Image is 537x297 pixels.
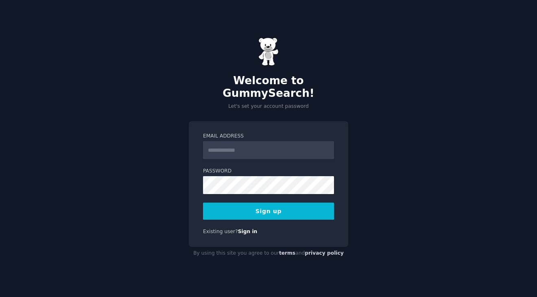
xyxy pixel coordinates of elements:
a: terms [279,250,295,256]
button: Sign up [203,203,334,220]
h2: Welcome to GummySearch! [189,74,348,100]
label: Email Address [203,133,334,140]
a: Sign in [238,229,258,234]
div: By using this site you agree to our and [189,247,348,260]
label: Password [203,168,334,175]
a: privacy policy [305,250,344,256]
img: Gummy Bear [258,37,279,66]
span: Existing user? [203,229,238,234]
p: Let's set your account password [189,103,348,110]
